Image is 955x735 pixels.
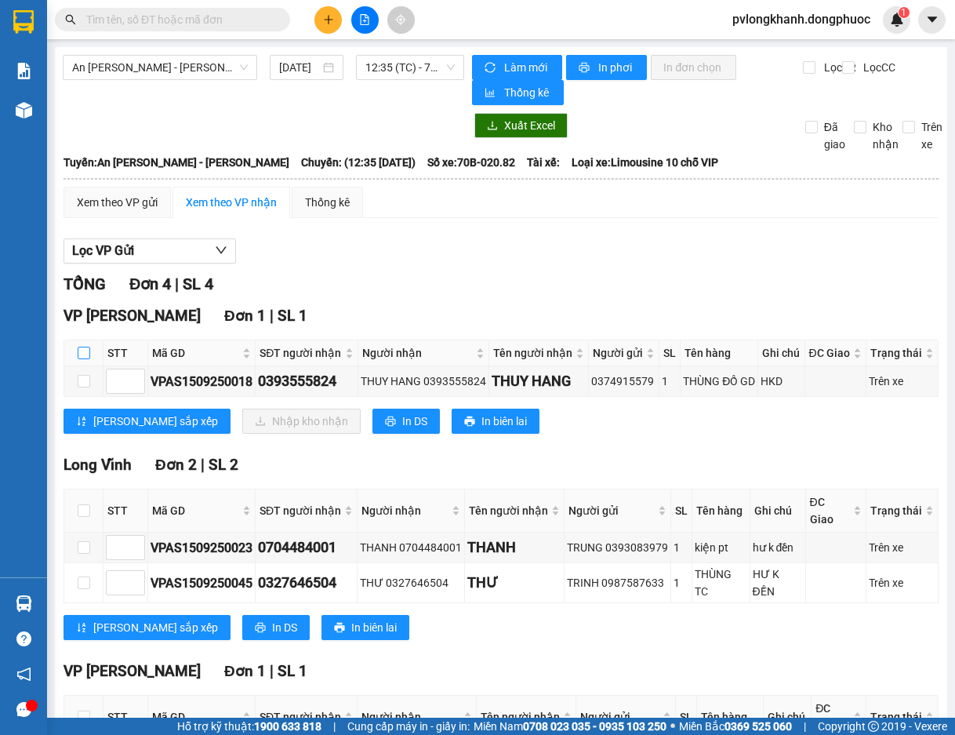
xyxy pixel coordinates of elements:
button: printerIn DS [242,615,310,640]
div: THÙNG TC [695,566,746,600]
div: 0374915579 [591,373,656,390]
button: file-add [351,6,379,34]
span: Miền Bắc [679,718,792,735]
span: Cung cấp máy in - giấy in: [347,718,470,735]
span: printer [385,416,396,428]
span: Tài xế: [527,154,560,171]
span: TỔNG [64,275,106,293]
span: copyright [868,721,879,732]
span: In phơi [598,59,634,76]
span: Đơn 4 [129,275,171,293]
strong: 1900 633 818 [254,720,321,733]
span: [PERSON_NAME] sắp xếp [93,619,218,636]
div: 0393555824 [258,370,354,392]
th: Tên hàng [692,489,750,533]
div: THANH 0704484001 [360,539,462,556]
span: down [215,244,227,257]
span: ⚪️ [670,723,675,730]
span: Bến xe [GEOGRAPHIC_DATA] [124,25,211,45]
span: caret-down [925,13,939,27]
span: pvlongkhanh.dongphuoc [720,9,883,29]
div: Trên xe [869,574,935,591]
th: STT [103,489,148,533]
span: Tên người nhận [481,708,560,726]
span: Chuyến: (12:35 [DATE]) [301,154,416,171]
strong: 0369 525 060 [724,720,792,733]
img: logo-vxr [13,10,34,34]
span: SL 1 [278,662,307,680]
div: THÙNG ĐỒ GD [683,373,755,390]
span: Đã giao [818,118,852,153]
button: printerIn DS [372,409,440,434]
span: question-circle [16,631,31,646]
span: Người gửi [593,344,643,362]
div: 0327646504 [258,572,354,594]
button: printerIn phơi [566,55,647,80]
span: printer [579,62,592,75]
div: VPAS1509250018 [151,372,252,391]
div: THUY HANG 0393555824 [361,373,486,390]
strong: 0708 023 035 - 0935 103 250 [523,720,666,733]
div: HKD [761,373,801,390]
img: warehouse-icon [16,595,32,612]
div: Trên xe [869,539,935,556]
td: 0393555824 [256,366,358,397]
div: hư k đền [753,539,803,556]
span: | [270,662,274,680]
img: logo [5,9,75,78]
button: sort-ascending[PERSON_NAME] sắp xếp [64,409,231,434]
span: In DS [402,413,427,430]
span: In biên lai [351,619,397,636]
th: Tên hàng [681,340,758,366]
div: Xem theo VP nhận [186,194,277,211]
th: SL [659,340,681,366]
th: Ghi chú [758,340,804,366]
span: ----------------------------------------- [42,85,192,97]
div: THƯ [467,572,561,594]
div: 0704484001 [258,537,354,559]
span: Tên người nhận [469,502,548,519]
td: 0327646504 [256,563,358,603]
b: Tuyến: An [PERSON_NAME] - [PERSON_NAME] [64,156,289,169]
span: SL 1 [278,307,307,325]
span: SL 2 [209,456,238,474]
span: ĐC Giao [810,493,850,528]
div: THUY HANG [492,370,586,392]
button: plus [314,6,342,34]
span: ĐC Giao [815,700,850,734]
span: 01 Võ Văn Truyện, KP.1, Phường 2 [124,47,216,67]
th: Ghi chú [750,489,806,533]
div: TRUNG 0393083979 [567,539,668,556]
span: SĐT người nhận [260,708,341,726]
div: 1 [662,373,677,390]
img: warehouse-icon [16,102,32,118]
td: THANH [465,533,565,563]
span: ĐC Giao [809,344,850,362]
span: Trên xe [915,118,949,153]
span: sort-ascending [76,622,87,635]
span: Trạng thái [870,344,922,362]
span: | [804,718,806,735]
span: [PERSON_NAME]: [5,101,164,111]
th: STT [103,340,148,366]
span: plus [323,14,334,25]
td: VPAS1509250018 [148,366,256,397]
button: downloadNhập kho nhận [242,409,361,434]
td: THUY HANG [489,366,589,397]
span: Mã GD [152,708,239,726]
span: Người gửi [580,708,659,726]
span: Loại xe: Limousine 10 chỗ VIP [572,154,718,171]
th: SL [671,489,692,533]
div: Xem theo VP gửi [77,194,158,211]
span: Đơn 1 [224,307,266,325]
span: [PERSON_NAME] sắp xếp [93,413,218,430]
button: aim [387,6,415,34]
button: sort-ascending[PERSON_NAME] sắp xếp [64,615,231,640]
span: printer [334,622,345,635]
span: Kho nhận [866,118,905,153]
span: Trạng thái [870,502,922,519]
span: Xuất Excel [504,117,555,134]
div: 1 [674,574,689,591]
span: SĐT người nhận [260,344,341,362]
span: An Sương - Châu Thành [72,56,248,79]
